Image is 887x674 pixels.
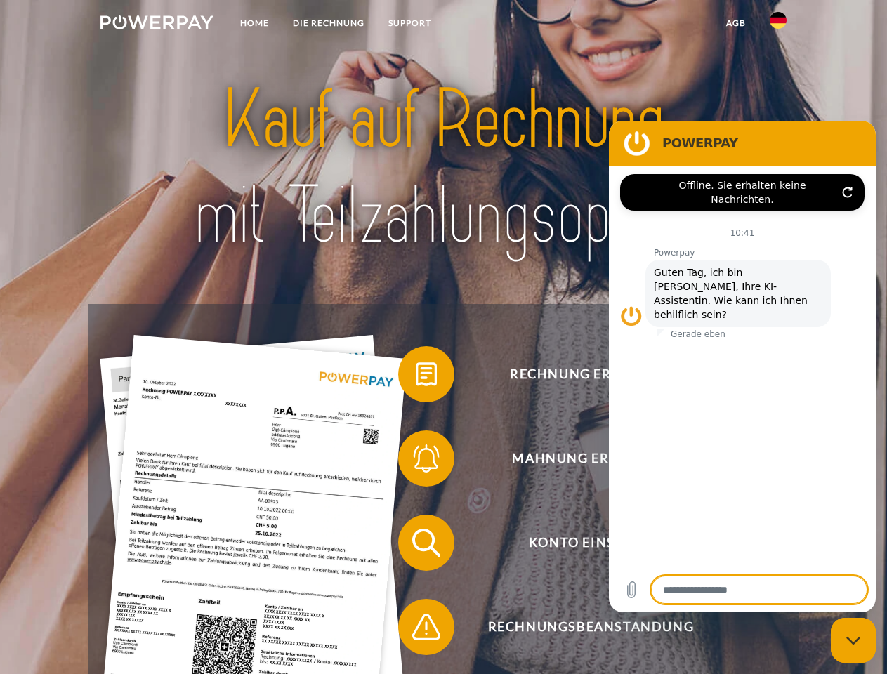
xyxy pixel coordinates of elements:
[398,599,763,655] button: Rechnungsbeanstandung
[409,525,444,560] img: qb_search.svg
[398,515,763,571] button: Konto einsehen
[419,430,763,487] span: Mahnung erhalten?
[409,441,444,476] img: qb_bell.svg
[376,11,443,36] a: SUPPORT
[100,15,213,29] img: logo-powerpay-white.svg
[409,357,444,392] img: qb_bill.svg
[419,346,763,402] span: Rechnung erhalten?
[134,67,753,269] img: title-powerpay_de.svg
[609,121,876,612] iframe: Messaging-Fenster
[281,11,376,36] a: DIE RECHNUNG
[419,515,763,571] span: Konto einsehen
[831,618,876,663] iframe: Schaltfläche zum Öffnen des Messaging-Fensters; Konversation läuft
[409,609,444,645] img: qb_warning.svg
[714,11,758,36] a: agb
[228,11,281,36] a: Home
[770,12,787,29] img: de
[419,599,763,655] span: Rechnungsbeanstandung
[398,346,763,402] button: Rechnung erhalten?
[398,430,763,487] button: Mahnung erhalten?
